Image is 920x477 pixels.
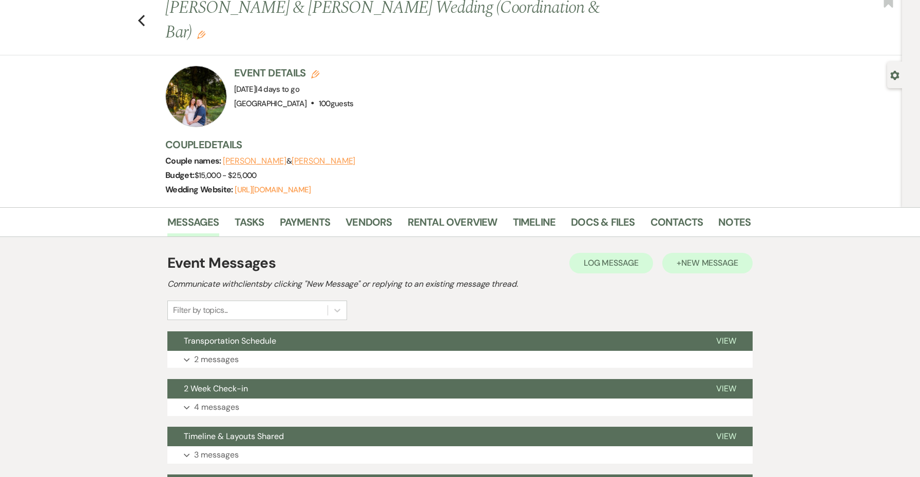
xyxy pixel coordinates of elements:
button: 2 messages [167,351,753,368]
span: View [716,335,736,346]
button: Transportation Schedule [167,331,700,351]
button: +New Message [662,253,753,273]
span: 2 Week Check-in [184,383,248,394]
a: Rental Overview [408,214,497,236]
span: & [223,156,355,166]
a: Payments [280,214,331,236]
a: Timeline [513,214,556,236]
span: $15,000 - $25,000 [195,170,257,181]
h1: Event Messages [167,252,276,274]
span: Transportation Schedule [184,335,276,346]
button: 2 Week Check-in [167,379,700,399]
button: Open lead details [890,70,899,79]
h3: Event Details [234,66,354,80]
a: Notes [718,214,751,236]
span: Wedding Website: [165,184,235,195]
button: Timeline & Layouts Shared [167,427,700,446]
button: [PERSON_NAME] [292,157,355,165]
button: View [700,379,753,399]
span: [DATE] [234,84,299,94]
p: 2 messages [194,353,239,366]
a: Messages [167,214,219,236]
span: View [716,431,736,442]
button: Log Message [569,253,653,273]
span: 100 guests [319,98,354,109]
span: Couple names: [165,155,223,166]
button: Edit [197,30,205,39]
span: Budget: [165,170,195,181]
span: [GEOGRAPHIC_DATA] [234,98,306,109]
a: [URL][DOMAIN_NAME] [235,185,311,195]
span: View [716,383,736,394]
h3: Couple Details [165,137,740,152]
p: 4 messages [194,401,239,414]
span: Timeline & Layouts Shared [184,431,284,442]
button: 4 messages [167,399,753,416]
span: Log Message [584,257,639,268]
p: 3 messages [194,448,239,462]
a: Contacts [650,214,703,236]
div: Filter by topics... [173,304,228,316]
a: Docs & Files [571,214,635,236]
button: [PERSON_NAME] [223,157,286,165]
a: Tasks [235,214,264,236]
button: View [700,427,753,446]
span: 4 days to go [258,84,299,94]
button: 3 messages [167,446,753,464]
h2: Communicate with clients by clicking "New Message" or replying to an existing message thread. [167,278,753,290]
a: Vendors [346,214,392,236]
button: View [700,331,753,351]
span: New Message [681,257,738,268]
span: | [256,84,299,94]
